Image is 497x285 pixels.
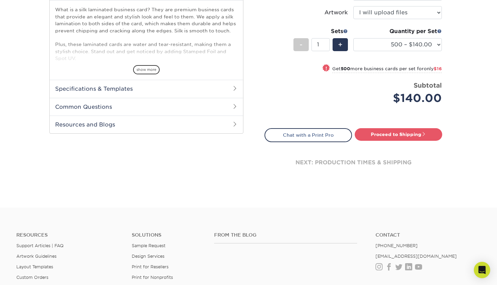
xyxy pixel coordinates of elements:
a: Print for Resellers [132,264,169,269]
a: Support Articles | FAQ [16,243,64,248]
div: Quantity per Set [353,27,442,35]
small: Get more business cards per set for [332,66,442,73]
div: $140.00 [358,90,442,106]
span: + [338,40,342,50]
span: $16 [434,66,442,71]
a: Artwork Guidelines [16,254,57,259]
a: Print for Nonprofits [132,275,173,280]
div: Sets [293,27,348,35]
span: ! [325,65,327,72]
div: next: production times & shipping [264,142,442,183]
p: What is a silk laminated business card? They are premium business cards that provide an elegant a... [55,6,238,117]
span: show more [133,65,160,74]
a: Design Services [132,254,164,259]
span: only [424,66,442,71]
a: [EMAIL_ADDRESS][DOMAIN_NAME] [375,254,457,259]
span: - [300,40,303,50]
a: Sample Request [132,243,165,248]
h2: Common Questions [50,98,243,116]
h2: Resources and Blogs [50,116,243,133]
h4: Resources [16,232,122,238]
a: Chat with a Print Pro [264,128,352,142]
strong: 500 [341,66,350,71]
a: Contact [375,232,481,238]
a: [PHONE_NUMBER] [375,243,418,248]
h2: Specifications & Templates [50,80,243,97]
a: Proceed to Shipping [355,128,442,140]
div: Artwork [324,9,348,17]
h4: From the Blog [214,232,357,238]
div: Open Intercom Messenger [474,262,490,278]
strong: Subtotal [414,81,442,89]
h4: Solutions [132,232,204,238]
